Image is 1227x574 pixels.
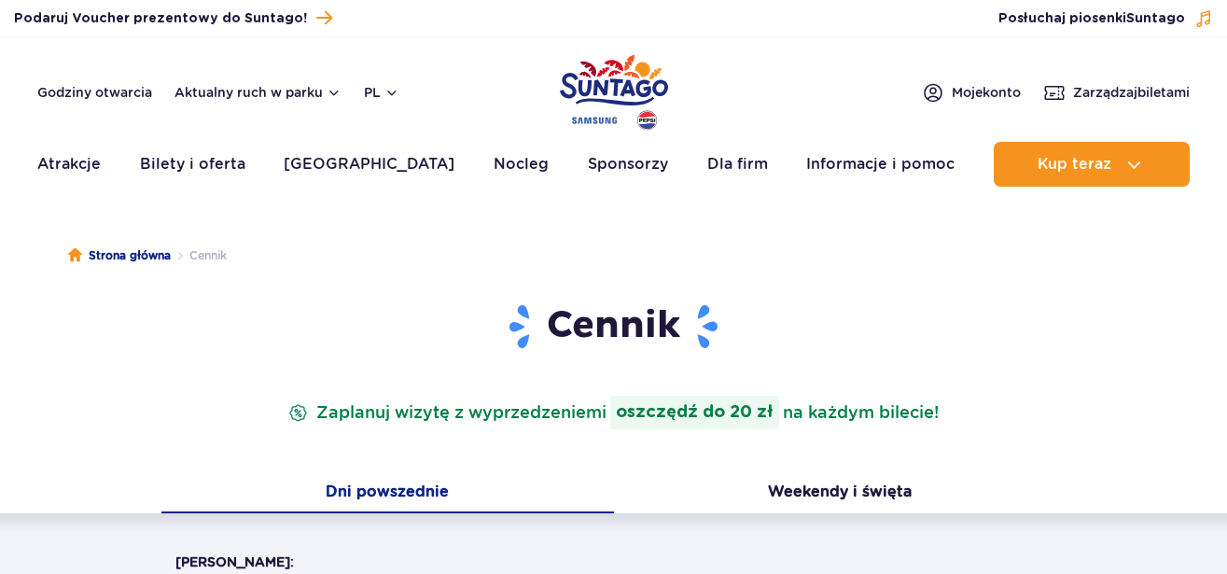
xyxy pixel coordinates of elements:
span: Suntago [1126,12,1185,25]
a: Zarządzajbiletami [1043,81,1190,104]
li: Cennik [171,246,227,265]
button: Dni powszednie [161,474,614,513]
a: Informacje i pomoc [806,142,955,187]
button: Posłuchaj piosenkiSuntago [998,9,1213,28]
a: Park of Poland [560,47,668,133]
span: Zarządzaj biletami [1073,83,1190,102]
a: Mojekonto [922,81,1021,104]
strong: [PERSON_NAME]: [175,554,294,569]
a: Nocleg [494,142,549,187]
h1: Cennik [175,302,1053,351]
a: Podaruj Voucher prezentowy do Suntago! [14,6,332,31]
a: [GEOGRAPHIC_DATA] [284,142,454,187]
a: Godziny otwarcia [37,83,152,102]
button: Kup teraz [994,142,1190,187]
button: Aktualny ruch w parku [174,85,342,100]
span: Podaruj Voucher prezentowy do Suntago! [14,9,307,28]
span: Moje konto [952,83,1021,102]
strong: oszczędź do 20 zł [610,396,779,429]
a: Atrakcje [37,142,101,187]
a: Bilety i oferta [140,142,245,187]
span: Posłuchaj piosenki [998,9,1185,28]
a: Dla firm [707,142,768,187]
span: Kup teraz [1038,156,1111,173]
button: pl [364,83,399,102]
a: Strona główna [68,246,171,265]
p: Zaplanuj wizytę z wyprzedzeniem na każdym bilecie! [285,396,942,429]
button: Weekendy i święta [614,474,1067,513]
a: Sponsorzy [588,142,668,187]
